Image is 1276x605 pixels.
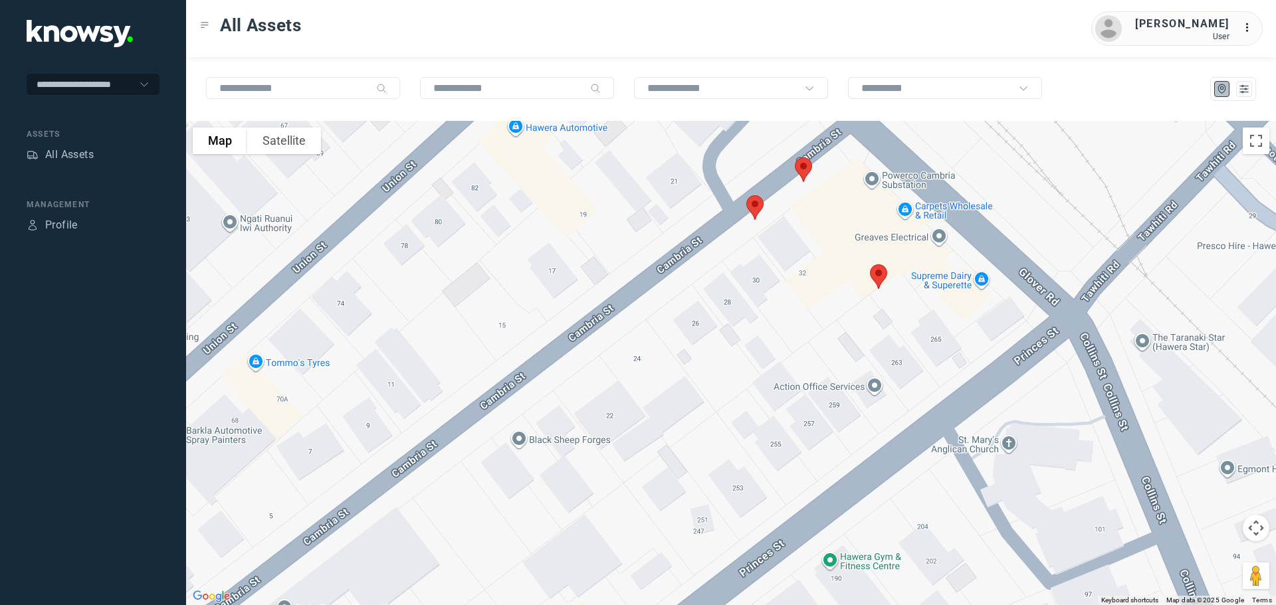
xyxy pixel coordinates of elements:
[189,588,233,605] a: Open this area in Google Maps (opens a new window)
[1252,596,1272,604] a: Terms (opens in new tab)
[193,128,247,154] button: Show street map
[1238,83,1250,95] div: List
[45,147,94,163] div: All Assets
[27,217,78,233] a: ProfileProfile
[590,83,601,94] div: Search
[1135,32,1229,41] div: User
[1095,15,1122,42] img: avatar.png
[27,219,39,231] div: Profile
[1216,83,1228,95] div: Map
[247,128,321,154] button: Show satellite imagery
[1243,128,1269,154] button: Toggle fullscreen view
[27,149,39,161] div: Assets
[45,217,78,233] div: Profile
[189,588,233,605] img: Google
[27,199,159,211] div: Management
[27,147,94,163] a: AssetsAll Assets
[1243,20,1259,38] div: :
[1243,23,1257,33] tspan: ...
[27,128,159,140] div: Assets
[1166,596,1244,604] span: Map data ©2025 Google
[1135,16,1229,32] div: [PERSON_NAME]
[376,83,387,94] div: Search
[1101,596,1158,605] button: Keyboard shortcuts
[220,13,302,37] span: All Assets
[200,21,209,30] div: Toggle Menu
[1243,515,1269,541] button: Map camera controls
[1243,20,1259,36] div: :
[27,20,133,47] img: Application Logo
[1243,562,1269,589] button: Drag Pegman onto the map to open Street View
